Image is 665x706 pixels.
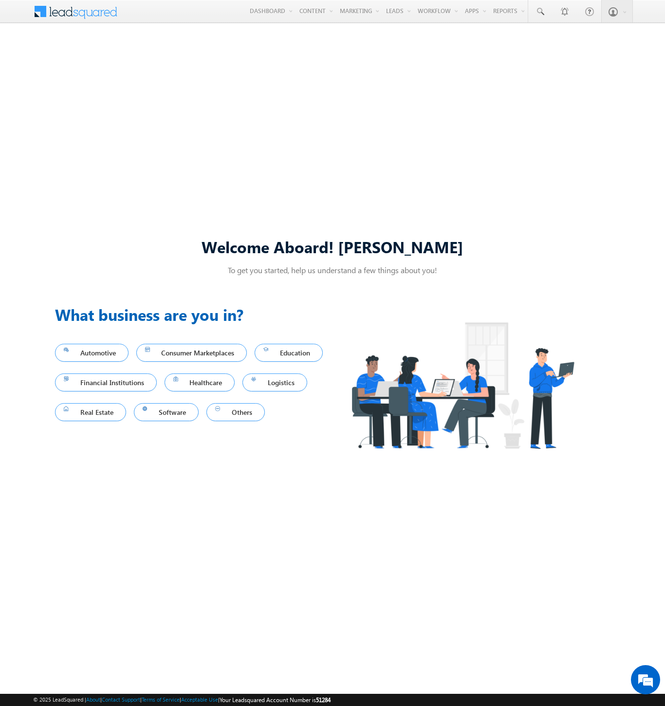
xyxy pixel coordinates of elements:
[142,696,180,703] a: Terms of Service
[263,346,314,359] span: Education
[55,303,332,326] h3: What business are you in?
[145,346,239,359] span: Consumer Marketplaces
[173,376,226,389] span: Healthcare
[102,696,140,703] a: Contact Support
[55,265,610,275] p: To get you started, help us understand a few things about you!
[181,696,218,703] a: Acceptable Use
[86,696,100,703] a: About
[64,376,148,389] span: Financial Institutions
[64,406,117,419] span: Real Estate
[143,406,190,419] span: Software
[316,696,331,704] span: 51284
[332,303,592,468] img: Industry.png
[55,236,610,257] div: Welcome Aboard! [PERSON_NAME]
[251,376,298,389] span: Logistics
[220,696,331,704] span: Your Leadsquared Account Number is
[215,406,256,419] span: Others
[64,346,120,359] span: Automotive
[33,695,331,705] span: © 2025 LeadSquared | | | | |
